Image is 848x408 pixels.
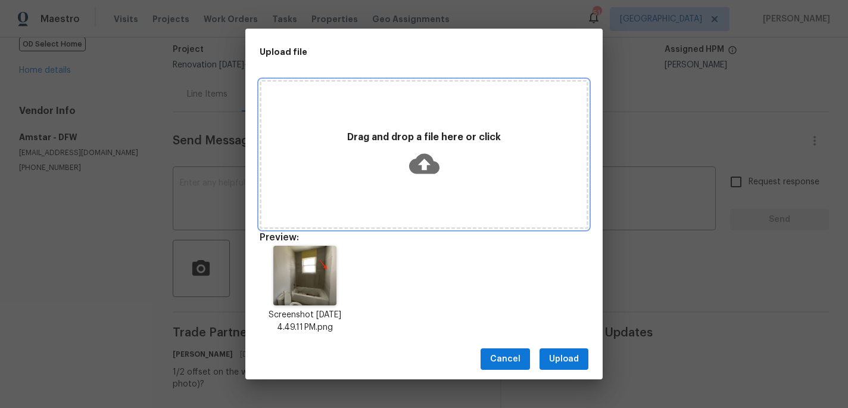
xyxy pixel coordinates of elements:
p: Screenshot [DATE] 4.49.11 PM.png [260,309,350,334]
h2: Upload file [260,45,535,58]
button: Upload [540,348,588,370]
span: Cancel [490,352,520,367]
span: Upload [549,352,579,367]
img: fJCcrdtqf+nsf5XOX0HauP5f1DjcbzaPVY0AAAAASUVORK5CYII= [273,246,336,305]
button: Cancel [481,348,530,370]
p: Drag and drop a file here or click [261,131,587,144]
